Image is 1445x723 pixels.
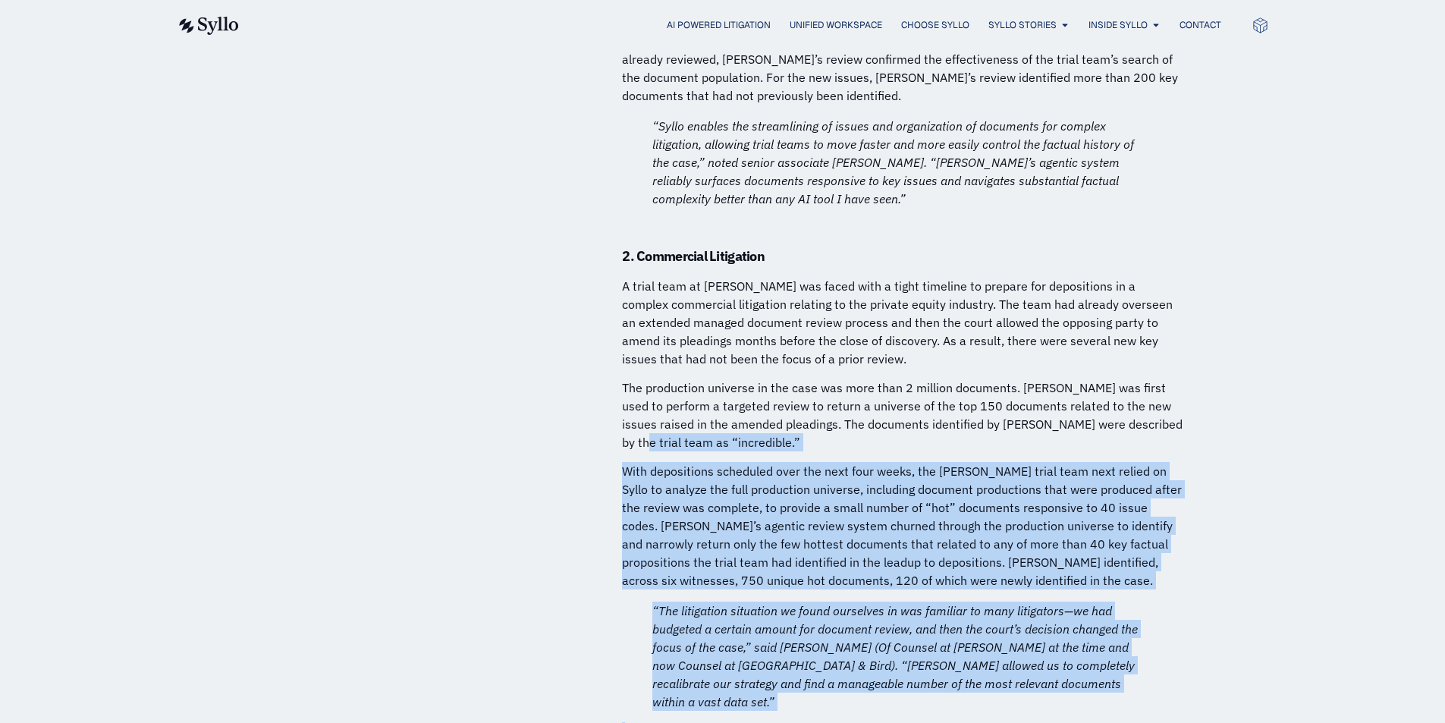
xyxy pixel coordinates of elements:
[901,18,969,32] a: Choose Syllo
[1088,18,1148,32] a: Inside Syllo
[1180,18,1221,32] a: Contact
[622,462,1183,589] p: With depositions scheduled over the next four weeks, the [PERSON_NAME] trial team next relied on ...
[790,18,882,32] a: Unified Workspace
[177,17,239,35] img: syllo
[269,18,1221,33] nav: Menu
[622,379,1183,451] p: The production universe in the case was more than 2 million documents. [PERSON_NAME] was first us...
[622,247,765,265] strong: 2. Commercial Litigation
[622,277,1183,368] p: A trial team at [PERSON_NAME] was faced with a tight timeline to prepare for depositions in a com...
[988,18,1057,32] a: Syllo Stories
[652,603,1138,709] em: “The litigation situation we found ourselves in was familiar to many litigators—we had budgeted a...
[269,18,1221,33] div: Menu Toggle
[652,118,1134,206] em: “Syllo enables the streamlining of issues and organization of documents for complex litigation, a...
[667,18,771,32] a: AI Powered Litigation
